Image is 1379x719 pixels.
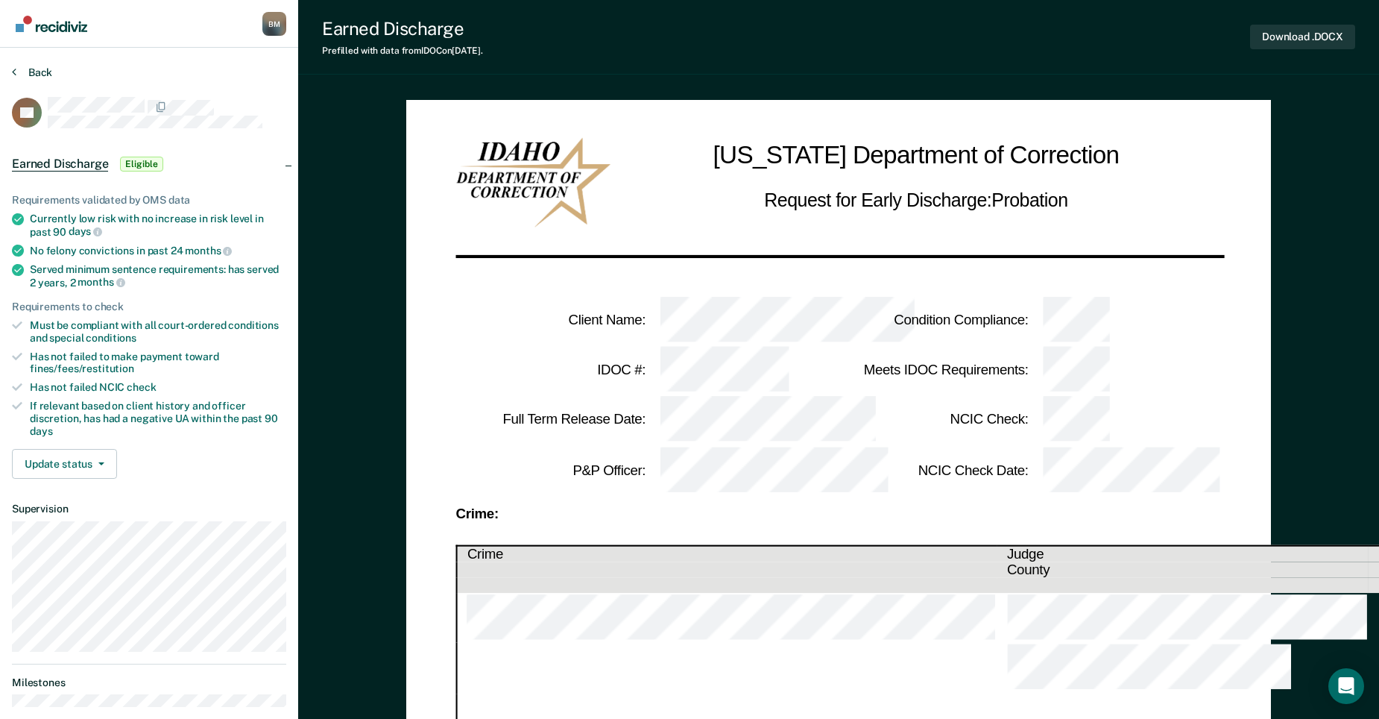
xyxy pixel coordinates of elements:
td: P&P Officer : [456,445,648,495]
span: check [127,381,156,393]
span: months [78,276,124,288]
span: days [69,225,102,237]
td: NCIC Check Date : [839,445,1030,495]
span: months [185,245,232,257]
div: B M [262,12,286,36]
th: Judge [997,546,1369,562]
dt: Milestones [12,676,286,689]
th: Crime [457,546,997,562]
div: No felony convictions in past 24 [30,244,286,257]
img: IDOC Logo [456,137,611,227]
span: fines/fees/restitution [30,362,134,374]
div: Has not failed NCIC [30,381,286,394]
span: Earned Discharge [12,157,108,172]
h2: Request for Early Discharge: Probation [764,187,1067,215]
td: Meets IDOC Requirements : [839,345,1030,395]
td: NCIC Check : [839,395,1030,445]
button: Profile dropdown button [262,12,286,36]
img: Recidiviz [16,16,87,32]
div: Currently low risk with no increase in risk level in past 90 [30,213,286,238]
div: Has not failed to make payment toward [30,351,286,376]
td: Full Term Release Date : [456,395,648,445]
td: Condition Compliance : [839,295,1030,345]
td: Client Name : [456,295,648,345]
div: Open Intercom Messenger [1328,668,1364,704]
button: Back [12,66,52,79]
div: Requirements to check [12,301,286,313]
th: County [997,562,1369,578]
div: Must be compliant with all court-ordered conditions and special [30,319,286,345]
dt: Supervision [12,503,286,515]
div: Prefilled with data from IDOC on [DATE] . [322,45,483,56]
button: Download .DOCX [1250,25,1355,49]
div: Requirements validated by OMS data [12,194,286,207]
span: days [30,425,52,437]
div: If relevant based on client history and officer discretion, has had a negative UA within the past 90 [30,400,286,437]
div: Crime: [456,507,1222,520]
h1: [US_STATE] Department of Correction [713,137,1120,175]
button: Update status [12,449,117,479]
div: Served minimum sentence requirements: has served 2 years, 2 [30,263,286,289]
div: Earned Discharge [322,18,483,40]
td: IDOC # : [456,345,648,395]
span: Eligible [120,157,162,172]
span: conditions [86,332,136,344]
